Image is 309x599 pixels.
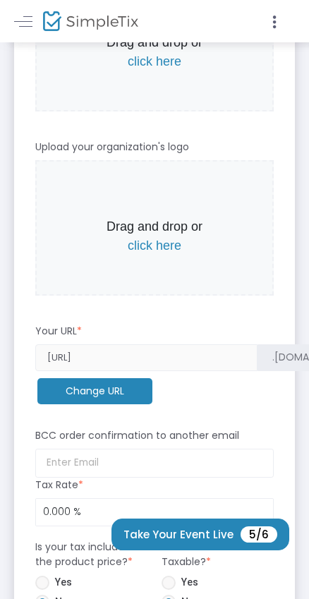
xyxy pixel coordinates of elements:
[241,526,277,543] span: 5/6
[40,217,269,255] p: Drag and drop or
[49,575,72,590] span: Yes
[35,478,83,492] m-panel-subtitle: Tax Rate
[35,428,239,443] m-panel-subtitle: BCC order confirmation to another email
[35,140,189,155] m-panel-subtitle: Upload your organization's logo
[176,575,198,590] span: Yes
[40,33,269,71] p: Drag and drop or
[162,540,274,569] m-panel-subtitle: Is Service Fee Taxable?
[37,378,152,404] m-button: Change URL
[35,540,147,569] m-panel-subtitle: Is your tax included in the product price?
[35,449,274,478] input: Enter Email
[35,324,82,339] m-panel-subtitle: Your URL
[36,499,273,526] input: Tax Rate
[111,519,289,550] button: Take Your Event Live5/6
[128,54,181,68] span: click here
[128,238,181,253] span: click here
